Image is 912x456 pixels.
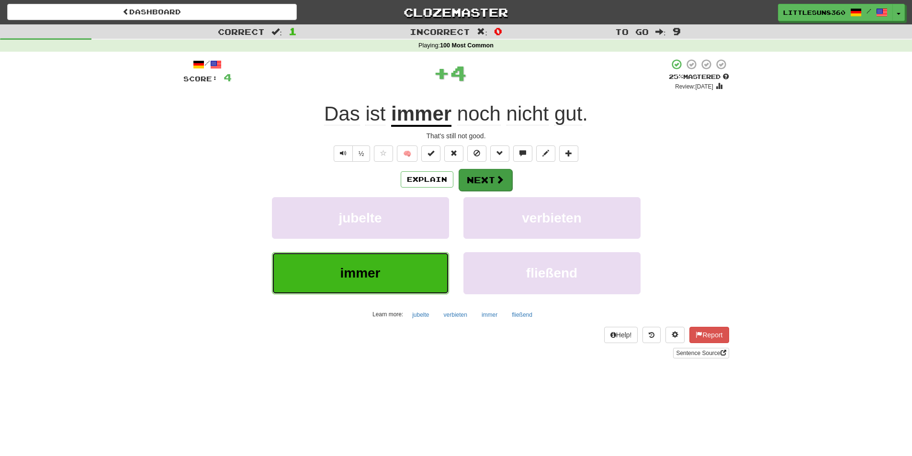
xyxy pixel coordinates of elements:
[334,145,353,162] button: Play sentence audio (ctl+space)
[604,327,638,343] button: Help!
[559,145,578,162] button: Add to collection (alt+a)
[783,8,845,17] span: LittleSun8360
[450,61,467,85] span: 4
[218,27,265,36] span: Correct
[324,102,360,125] span: Das
[372,311,403,318] small: Learn more:
[867,8,871,14] span: /
[352,145,371,162] button: ½
[332,145,371,162] div: Text-to-speech controls
[467,145,486,162] button: Ignore sentence (alt+i)
[451,102,588,125] span: .
[457,102,501,125] span: noch
[338,211,382,225] span: jubelte
[669,73,729,81] div: Mastered
[490,145,509,162] button: Grammar (alt+g)
[513,145,532,162] button: Discuss sentence (alt+u)
[410,27,470,36] span: Incorrect
[463,197,641,239] button: verbieten
[407,308,434,322] button: jubelte
[673,25,681,37] span: 9
[401,171,453,188] button: Explain
[440,42,494,49] strong: 100 Most Common
[522,211,582,225] span: verbieten
[477,28,487,36] span: :
[224,71,232,83] span: 4
[526,266,577,280] span: fließend
[536,145,555,162] button: Edit sentence (alt+d)
[459,169,512,191] button: Next
[507,102,549,125] span: nicht
[494,25,502,37] span: 0
[272,252,449,294] button: immer
[183,58,232,70] div: /
[183,75,218,83] span: Score:
[7,4,297,20] a: Dashboard
[689,327,729,343] button: Report
[669,73,683,80] span: 25 %
[655,28,666,36] span: :
[675,83,713,90] small: Review: [DATE]
[311,4,601,21] a: Clozemaster
[615,27,649,36] span: To go
[397,145,417,162] button: 🧠
[391,102,451,127] u: immer
[476,308,503,322] button: immer
[642,327,661,343] button: Round history (alt+y)
[507,308,538,322] button: fließend
[271,28,282,36] span: :
[444,145,463,162] button: Reset to 0% Mastered (alt+r)
[183,131,729,141] div: That's still not good.
[778,4,893,21] a: LittleSun8360 /
[673,348,729,358] a: Sentence Source
[340,266,380,280] span: immer
[439,308,473,322] button: verbieten
[374,145,393,162] button: Favorite sentence (alt+f)
[272,197,449,239] button: jubelte
[365,102,385,125] span: ist
[433,58,450,87] span: +
[289,25,297,37] span: 1
[463,252,641,294] button: fließend
[554,102,582,125] span: gut
[421,145,440,162] button: Set this sentence to 100% Mastered (alt+m)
